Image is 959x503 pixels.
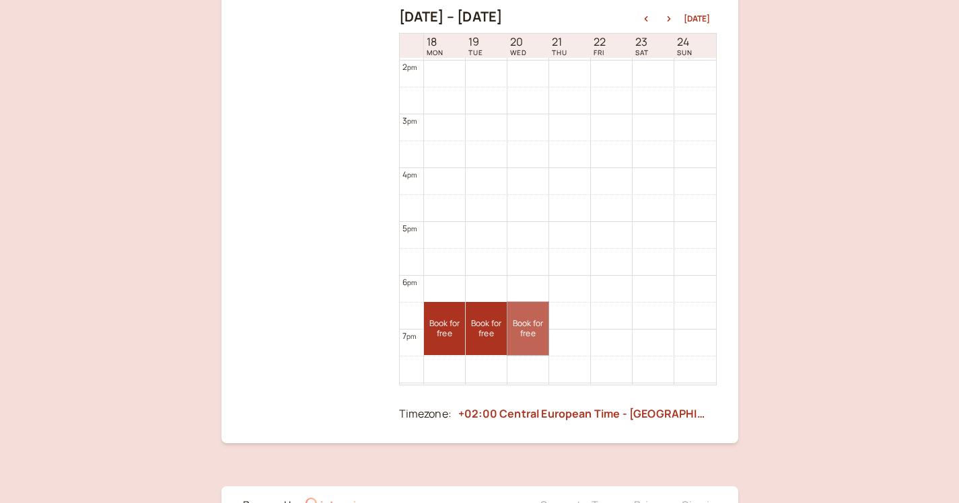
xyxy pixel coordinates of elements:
a: August 24, 2025 [674,34,695,58]
span: 22 [594,36,606,48]
span: pm [407,224,417,233]
span: pm [406,332,416,341]
span: 21 [552,36,567,48]
div: 3 [402,114,417,127]
div: 4 [402,168,417,181]
div: 8 [402,383,417,396]
div: Timezone: [399,405,452,423]
span: 18 [427,36,443,48]
span: WED [510,48,527,56]
span: THU [552,48,567,56]
span: Book for free [424,319,465,338]
div: 7 [402,330,417,342]
span: 23 [635,36,649,48]
span: pm [407,170,417,180]
span: Book for free [466,319,507,338]
a: August 19, 2025 [466,34,486,58]
a: August 22, 2025 [591,34,608,58]
a: August 21, 2025 [549,34,570,58]
span: FRI [594,48,606,56]
span: 24 [677,36,692,48]
button: [DATE] [684,14,710,24]
a: August 20, 2025 [507,34,530,58]
h2: [DATE] – [DATE] [399,9,503,25]
span: 20 [510,36,527,48]
div: 6 [402,276,417,288]
span: pm [407,278,417,287]
div: 2 [402,61,417,73]
span: SAT [635,48,649,56]
a: August 18, 2025 [424,34,446,58]
span: pm [407,63,417,72]
span: SUN [677,48,692,56]
span: MON [427,48,443,56]
span: pm [407,116,417,126]
a: August 23, 2025 [633,34,651,58]
span: TUE [468,48,483,56]
span: 19 [468,36,483,48]
div: 5 [402,222,417,235]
